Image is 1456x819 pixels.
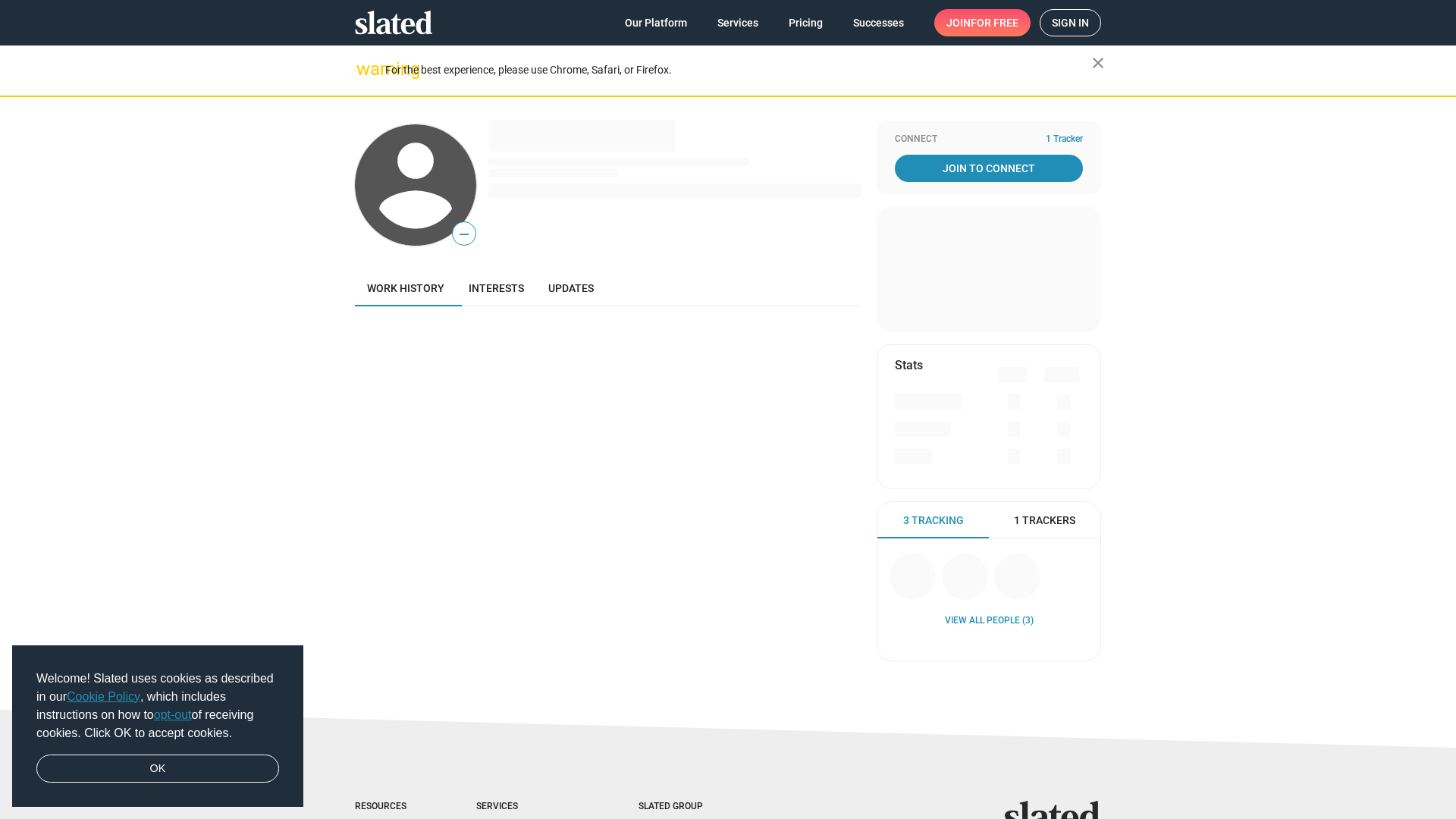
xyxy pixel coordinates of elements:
[945,615,1034,627] a: View all People (3)
[625,9,687,36] span: Our Platform
[841,9,916,36] a: Successes
[934,9,1031,36] a: Joinfor free
[12,645,303,808] div: cookieconsent
[853,9,904,36] span: Successes
[705,9,770,36] a: Services
[717,9,758,36] span: Services
[613,9,699,36] a: Our Platform
[355,270,457,306] a: Work history
[356,60,375,78] mat-icon: warning
[895,155,1083,182] a: Join To Connect
[903,513,964,528] span: 3 Tracking
[777,9,835,36] a: Pricing
[1052,10,1089,36] span: Sign in
[453,224,475,244] span: —
[469,282,524,294] span: Interests
[895,133,1083,146] div: Connect
[895,357,923,373] mat-card-title: Stats
[36,755,279,783] a: dismiss cookie message
[67,690,140,703] a: Cookie Policy
[971,9,1018,36] span: for free
[1089,54,1107,72] mat-icon: close
[1040,9,1101,36] a: Sign in
[385,60,1092,80] div: For the best experience, please use Chrome, Safari, or Firefox.
[548,282,594,294] span: Updates
[36,670,279,742] span: Welcome! Slated uses cookies as described in our , which includes instructions on how to of recei...
[154,708,192,721] a: opt-out
[457,270,536,306] a: Interests
[476,801,578,813] div: Services
[536,270,606,306] a: Updates
[367,282,444,294] span: Work history
[639,801,742,813] div: Slated Group
[789,9,823,36] span: Pricing
[898,155,1080,182] span: Join To Connect
[946,9,1018,36] span: Join
[1046,133,1083,146] span: 1 Tracker
[1014,513,1075,528] span: 1 Trackers
[355,801,416,813] div: Resources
